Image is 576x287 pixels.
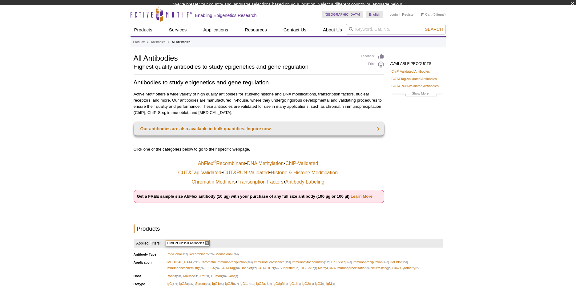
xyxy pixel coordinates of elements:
[200,259,253,265] span: Chromatin Immunoprecipitation
[322,282,325,285] span: (1)
[314,267,317,270] span: (7)
[222,275,227,278] span: (18)
[200,267,204,270] span: (80)
[324,261,330,264] span: (183)
[134,258,167,272] th: Application
[366,11,383,18] a: English
[285,261,291,264] span: (253)
[351,194,373,199] a: Learn More
[390,259,408,265] span: Dot Blot
[421,11,446,18] li: (0 items)
[189,251,215,257] span: Recombinant
[258,265,279,271] span: CUT&RUN
[182,253,188,256] span: (417)
[331,259,352,265] span: ChIP-Seq
[200,273,210,279] span: Rat
[300,265,317,271] span: TIP-ChIP
[415,267,419,270] span: (2)
[311,282,314,285] span: (1)
[195,13,257,18] h2: Enabling Epigenetics Research
[392,69,430,74] a: ChIP-Validated Antibodies
[168,40,170,44] li: »
[205,265,220,271] span: ELISA
[346,24,446,34] input: Keyword, Cat. No.
[134,53,355,62] h1: All Antibodies
[247,261,253,264] span: (261)
[134,251,167,258] th: Antibody Type
[166,240,210,246] span: Product Class = Antibodies
[134,91,384,116] p: Active Motif offers a wide variety of high quality antibodies for studying histone and DNA modifi...
[195,281,211,287] span: Serum
[315,281,325,287] span: IgG3
[392,265,419,271] span: Flow Cytometry
[322,11,363,18] a: [GEOGRAPHIC_DATA]
[402,261,408,264] span: (138)
[280,265,299,271] span: Supershift
[353,259,389,265] span: Immunoprecipitation
[134,78,384,87] h2: Antibodies to study epigenetics and gene regulation
[206,275,210,278] span: (57)
[280,24,310,36] a: Contact Us
[388,267,392,270] span: (5)
[165,24,191,36] a: Services
[134,146,384,152] p: Click one of the categories below to go to their specific webpage.
[392,91,441,98] a: Show More
[134,272,167,280] th: Host
[167,251,188,257] span: Polyclonal
[292,259,330,265] span: Immunocytochemistry
[215,267,220,270] span: (50)
[172,282,178,285] span: (474)
[151,39,165,45] a: Antibodies
[134,178,384,186] td: • •
[252,267,257,270] span: (27)
[392,76,437,82] a: CUT&Tag-Validated Antibodies
[167,281,178,287] span: IgG
[256,281,272,287] span: IgG2a, k
[208,253,215,256] span: (239)
[298,282,301,285] span: (1)
[271,170,338,176] a: Histone & Histone Modification
[400,11,401,18] li: |
[318,265,370,271] span: Methyl DNA Immunoprecipitation
[193,261,199,264] span: (772)
[421,12,432,17] a: Cart
[178,170,221,176] a: CUT&Tag-Validated
[421,13,424,16] img: Your Cart
[219,282,224,285] span: (95)
[198,160,245,167] a: AbFlex®Recombinant
[247,160,284,167] a: DNA Methylation
[392,83,439,89] a: CUT&RUN-Validated Antibodies
[179,281,194,287] span: IgG2a
[134,168,384,177] td: • •
[167,265,204,271] span: Immunohistochemistry
[425,27,443,32] span: Search
[284,282,288,285] span: (1)
[134,159,384,168] td: • •
[191,179,236,185] a: Chromatin Modifiers
[326,281,335,287] span: IgM
[235,275,238,278] span: (2)
[302,281,314,287] span: IgG2c
[183,273,199,279] span: Mouse
[225,281,239,287] span: IgG2b
[332,282,335,285] span: (1)
[176,275,182,278] span: (552)
[250,282,255,285] span: (19)
[423,26,445,32] button: Search
[366,267,370,270] span: (5)
[172,40,190,44] li: All Antibodies
[147,40,149,44] li: »
[134,239,161,248] h4: Applied Filters:
[285,160,318,167] a: ChIP-Validated
[268,282,272,285] span: (2)
[289,281,301,287] span: IgG1k
[240,281,255,287] span: IgG1, k
[215,251,239,257] span: Monoclonal
[240,265,257,271] span: Dot blot
[212,281,224,287] span: IgG1
[220,265,240,271] span: CUT&Tag
[402,12,415,17] a: Register
[228,273,238,279] span: Goat
[167,273,182,279] span: Rabbit
[211,273,227,279] span: Human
